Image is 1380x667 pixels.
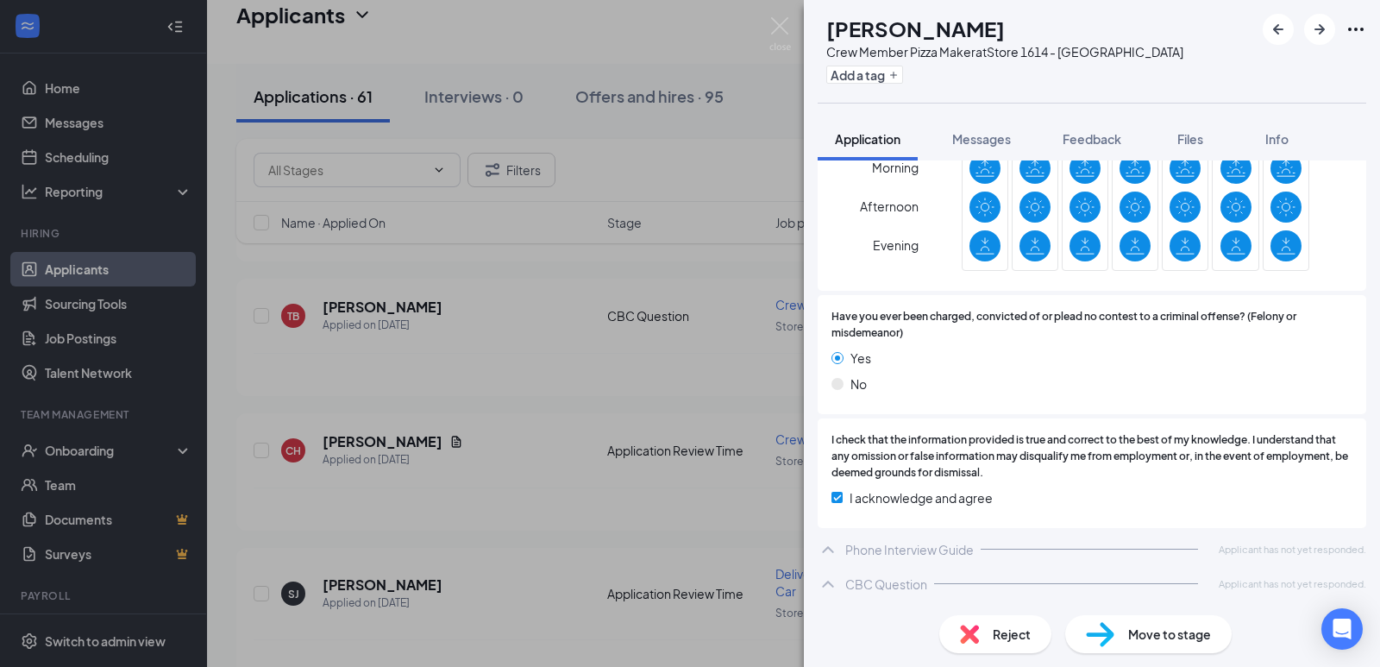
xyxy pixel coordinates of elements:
[888,70,899,80] svg: Plus
[952,131,1011,147] span: Messages
[831,309,1352,342] span: Have you ever been charged, convicted of or plead no contest to a criminal offense? (Felony or mi...
[1219,576,1366,591] span: Applicant has not yet responded.
[818,574,838,595] svg: ChevronUp
[826,14,1005,43] h1: [PERSON_NAME]
[860,191,919,222] span: Afternoon
[845,541,974,558] div: Phone Interview Guide
[826,43,1183,60] div: Crew Member Pizza Maker at Store 1614 - [GEOGRAPHIC_DATA]
[1177,131,1203,147] span: Files
[1345,19,1366,40] svg: Ellipses
[850,349,871,368] span: Yes
[1265,131,1289,147] span: Info
[872,152,919,183] span: Morning
[850,488,993,507] span: I acknowledge and agree
[1063,131,1121,147] span: Feedback
[1309,19,1330,40] svg: ArrowRight
[845,576,927,593] div: CBC Question
[850,374,867,393] span: No
[818,539,838,560] svg: ChevronUp
[826,66,903,84] button: PlusAdd a tag
[835,131,900,147] span: Application
[1263,14,1294,45] button: ArrowLeftNew
[1321,608,1363,650] div: Open Intercom Messenger
[993,625,1031,644] span: Reject
[1219,542,1366,557] span: Applicant has not yet responded.
[873,230,919,261] span: Evening
[1268,19,1289,40] svg: ArrowLeftNew
[1128,625,1211,644] span: Move to stage
[831,432,1352,481] span: I check that the information provided is true and correct to the best of my knowledge. I understa...
[1304,14,1335,45] button: ArrowRight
